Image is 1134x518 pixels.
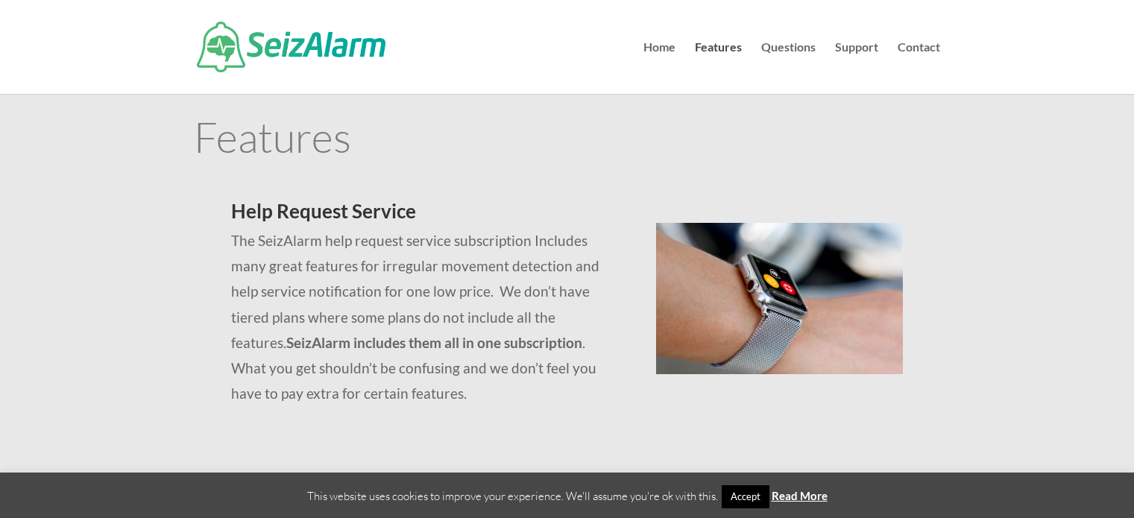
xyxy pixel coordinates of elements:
a: Home [643,42,675,94]
iframe: Help widget launcher [1001,460,1118,502]
a: Features [695,42,742,94]
a: Contact [898,42,940,94]
a: Support [835,42,878,94]
a: Questions [761,42,816,94]
img: seizalarm-on-wrist [656,223,903,374]
a: Accept [722,485,769,508]
h1: Features [194,116,940,165]
strong: SeizAlarm includes them all in one subscription [286,334,582,351]
span: This website uses cookies to improve your experience. We'll assume you're ok with this. [307,489,828,503]
h2: Help Request Service [231,201,620,228]
img: SeizAlarm [197,22,385,72]
a: Read More [772,489,828,502]
p: The SeizAlarm help request service subscription Includes many great features for irregular moveme... [231,228,620,406]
